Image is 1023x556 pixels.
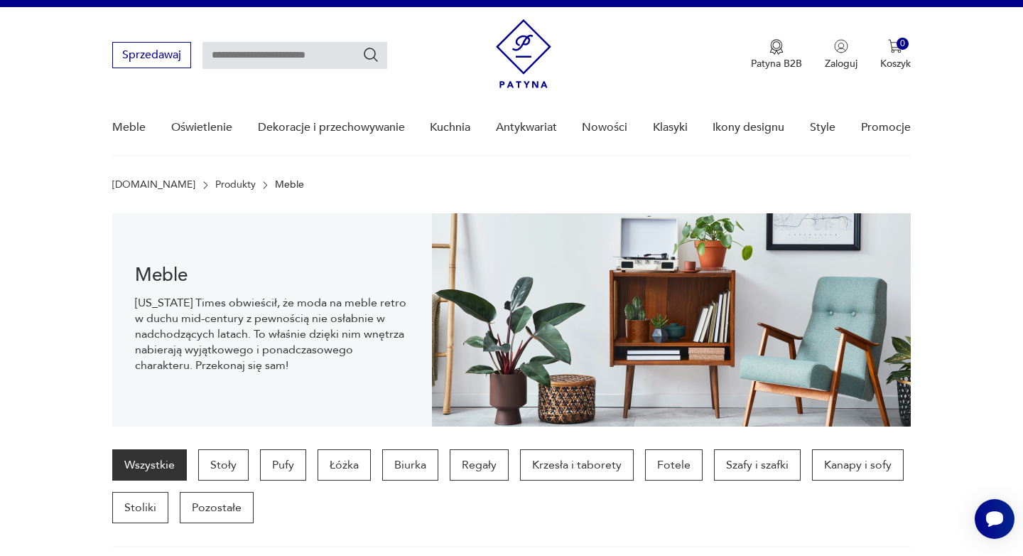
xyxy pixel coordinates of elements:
[430,100,470,155] a: Kuchnia
[382,449,438,481] a: Biurka
[112,179,195,191] a: [DOMAIN_NAME]
[198,449,249,481] a: Stoły
[112,492,168,523] a: Stoliki
[135,267,408,284] h1: Meble
[825,57,857,70] p: Zaloguj
[897,38,909,50] div: 0
[880,39,911,70] button: 0Koszyk
[751,39,802,70] button: Patyna B2B
[362,46,379,63] button: Szukaj
[112,51,191,61] a: Sprzedawaj
[496,19,551,88] img: Patyna - sklep z meblami i dekoracjami vintage
[888,39,902,53] img: Ikona koszyka
[582,100,627,155] a: Nowości
[861,100,911,155] a: Promocje
[112,42,191,68] button: Sprzedawaj
[275,179,304,191] p: Meble
[215,179,256,191] a: Produkty
[450,449,509,481] a: Regały
[751,39,802,70] a: Ikona medaluPatyna B2B
[171,100,232,155] a: Oświetlenie
[653,100,688,155] a: Klasyki
[880,57,911,70] p: Koszyk
[180,492,254,523] a: Pozostałe
[645,449,703,481] a: Fotele
[258,100,405,155] a: Dekoracje i przechowywanie
[975,499,1014,539] iframe: Smartsupp widget button
[112,100,146,155] a: Meble
[714,449,801,481] a: Szafy i szafki
[825,39,857,70] button: Zaloguj
[713,100,784,155] a: Ikony designu
[135,295,408,373] p: [US_STATE] Times obwieścił, że moda na meble retro w duchu mid-century z pewnością nie osłabnie w...
[834,39,848,53] img: Ikonka użytkownika
[432,213,911,427] img: Meble
[520,449,634,481] a: Krzesła i taborety
[769,39,784,55] img: Ikona medalu
[260,449,306,481] a: Pufy
[810,100,835,155] a: Style
[318,449,371,481] a: Łóżka
[496,100,557,155] a: Antykwariat
[751,57,802,70] p: Patyna B2B
[812,449,904,481] a: Kanapy i sofy
[112,449,187,481] a: Wszystkie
